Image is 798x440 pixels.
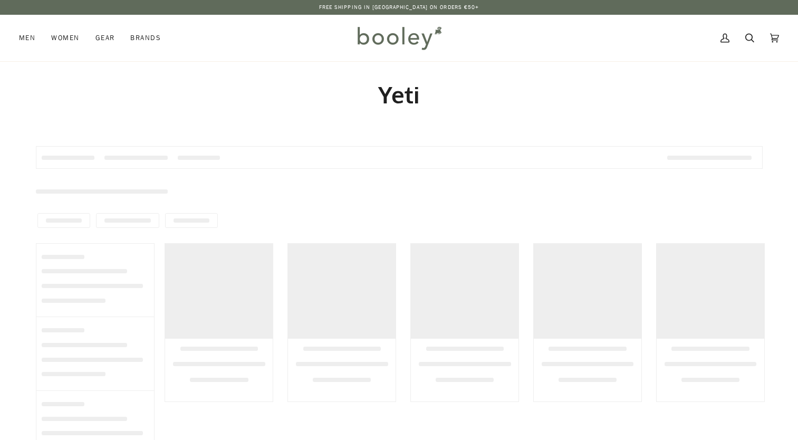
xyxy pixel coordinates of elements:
[19,15,43,61] a: Men
[353,23,445,53] img: Booley
[43,15,87,61] a: Women
[88,15,123,61] a: Gear
[122,15,169,61] a: Brands
[51,33,79,43] span: Women
[130,33,161,43] span: Brands
[36,80,763,109] h1: Yeti
[319,3,479,12] p: Free Shipping in [GEOGRAPHIC_DATA] on Orders €50+
[95,33,115,43] span: Gear
[19,33,35,43] span: Men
